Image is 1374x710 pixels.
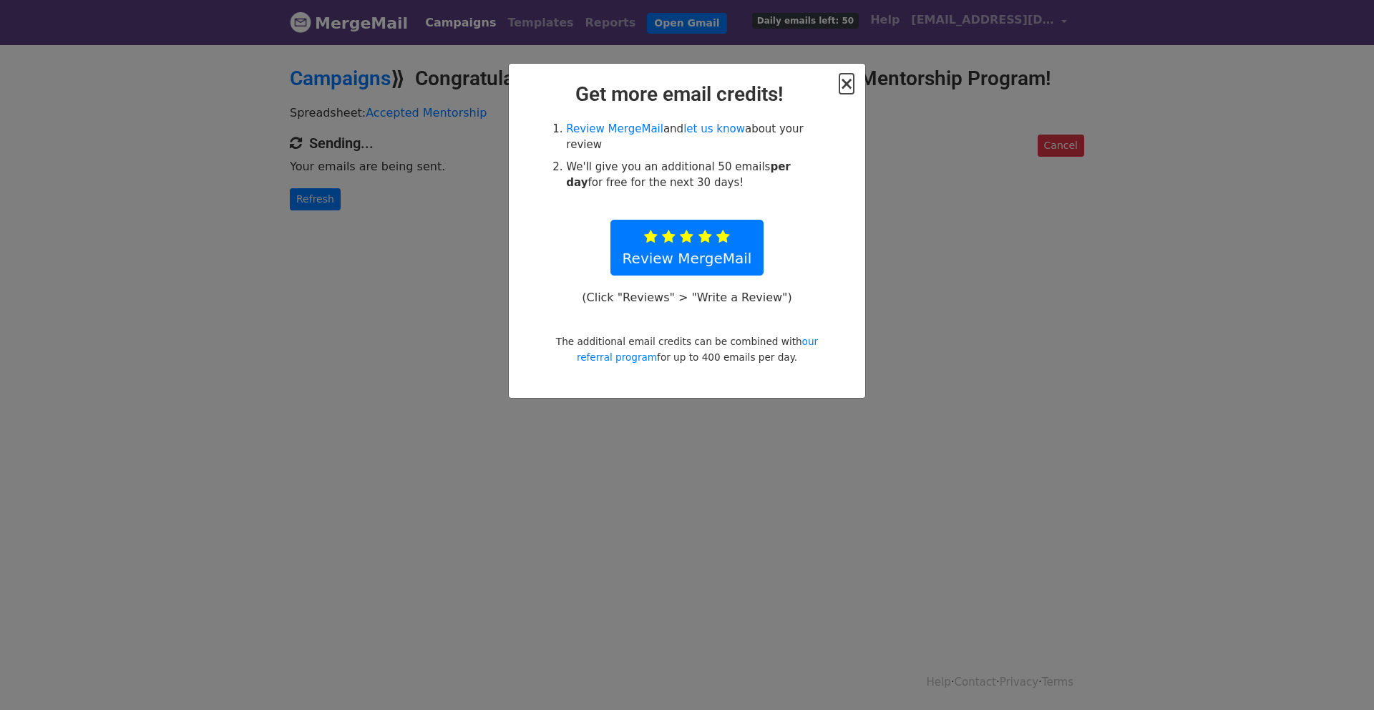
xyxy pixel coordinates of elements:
li: and about your review [566,121,824,153]
h2: Get more email credits! [520,82,854,107]
p: (Click "Reviews" > "Write a Review") [575,290,799,305]
a: let us know [683,122,745,135]
iframe: Chat Widget [1302,641,1374,710]
small: The additional email credits can be combined with for up to 400 emails per day. [556,336,818,363]
li: We'll give you an additional 50 emails for free for the next 30 days! [566,159,824,191]
a: Review MergeMail [566,122,663,135]
strong: per day [566,160,790,190]
a: Review MergeMail [610,220,764,276]
a: our referral program [577,336,818,363]
button: Close [839,75,854,92]
span: × [839,74,854,94]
